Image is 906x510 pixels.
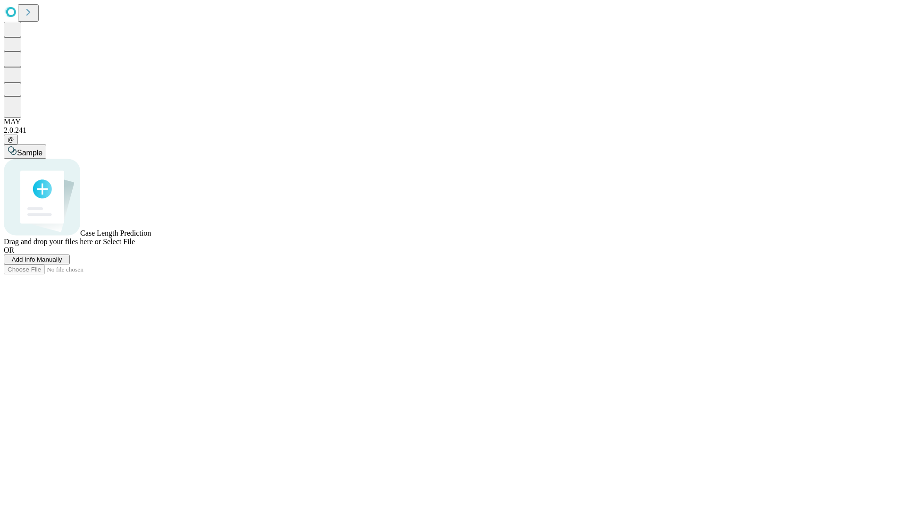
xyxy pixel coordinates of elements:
span: Sample [17,149,42,157]
span: @ [8,136,14,143]
button: Sample [4,144,46,159]
button: @ [4,135,18,144]
span: Drag and drop your files here or [4,238,101,246]
button: Add Info Manually [4,255,70,264]
div: 2.0.241 [4,126,902,135]
span: Case Length Prediction [80,229,151,237]
span: Add Info Manually [12,256,62,263]
span: OR [4,246,14,254]
div: MAY [4,118,902,126]
span: Select File [103,238,135,246]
